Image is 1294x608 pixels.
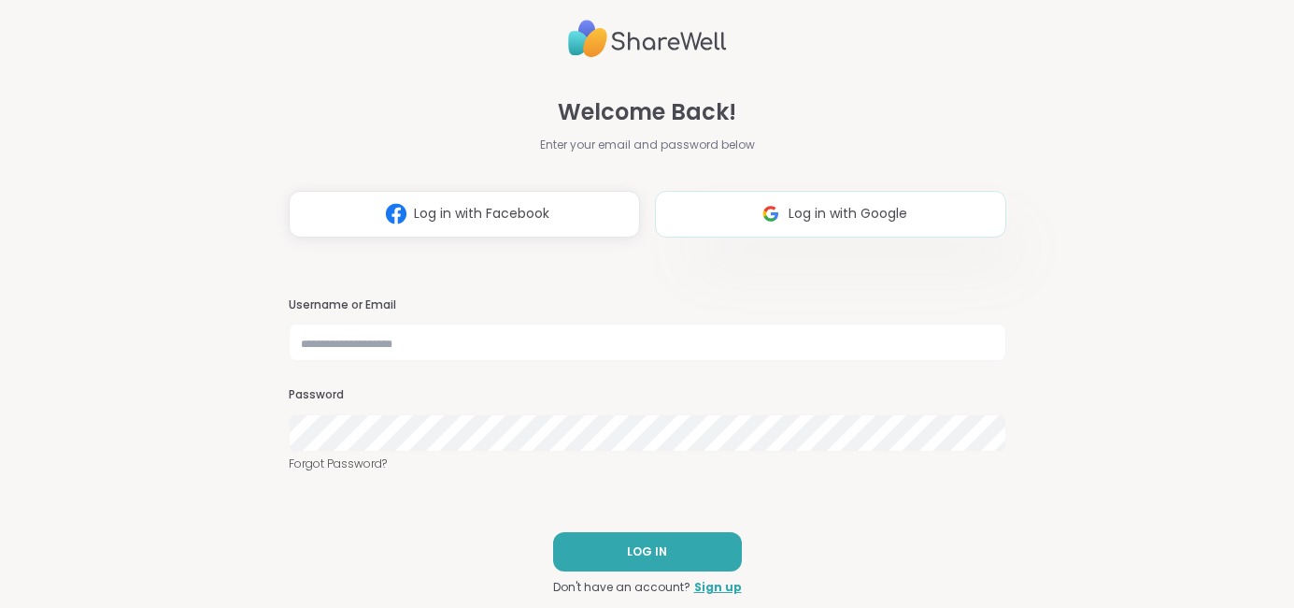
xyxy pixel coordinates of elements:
button: LOG IN [553,532,742,572]
img: ShareWell Logo [568,12,727,65]
img: ShareWell Logomark [753,196,789,231]
span: Welcome Back! [558,95,736,129]
span: Enter your email and password below [540,137,755,153]
a: Sign up [694,579,742,596]
a: Forgot Password? [289,456,1006,472]
span: LOG IN [627,543,667,560]
button: Log in with Google [655,191,1006,238]
h3: Username or Email [289,297,1006,313]
img: ShareWell Logomark [378,196,414,231]
span: Log in with Facebook [414,204,549,224]
span: Don't have an account? [553,579,690,596]
h3: Password [289,387,1006,403]
button: Log in with Facebook [289,191,640,238]
span: Log in with Google [789,204,907,224]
